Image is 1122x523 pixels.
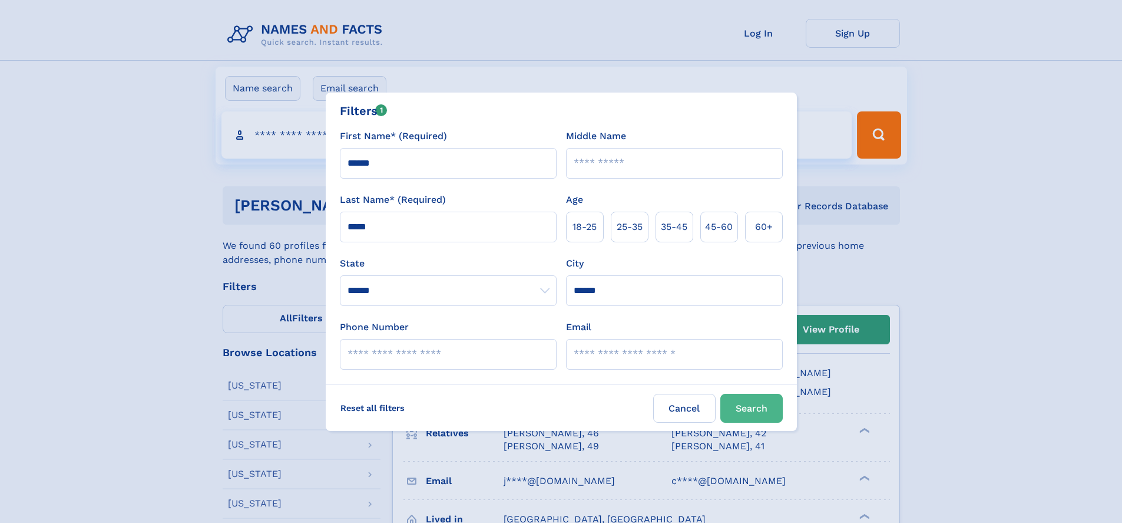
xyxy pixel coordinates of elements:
span: 45‑60 [705,220,733,234]
label: Cancel [653,394,716,423]
span: 35‑45 [661,220,687,234]
label: State [340,256,557,271]
span: 60+ [755,220,773,234]
label: Phone Number [340,320,409,334]
label: Reset all filters [333,394,412,422]
label: Email [566,320,591,334]
label: City [566,256,584,271]
span: 25‑35 [617,220,643,234]
button: Search [720,394,783,423]
label: Middle Name [566,129,626,143]
label: First Name* (Required) [340,129,447,143]
span: 18‑25 [572,220,597,234]
div: Filters [340,102,388,120]
label: Last Name* (Required) [340,193,446,207]
label: Age [566,193,583,207]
